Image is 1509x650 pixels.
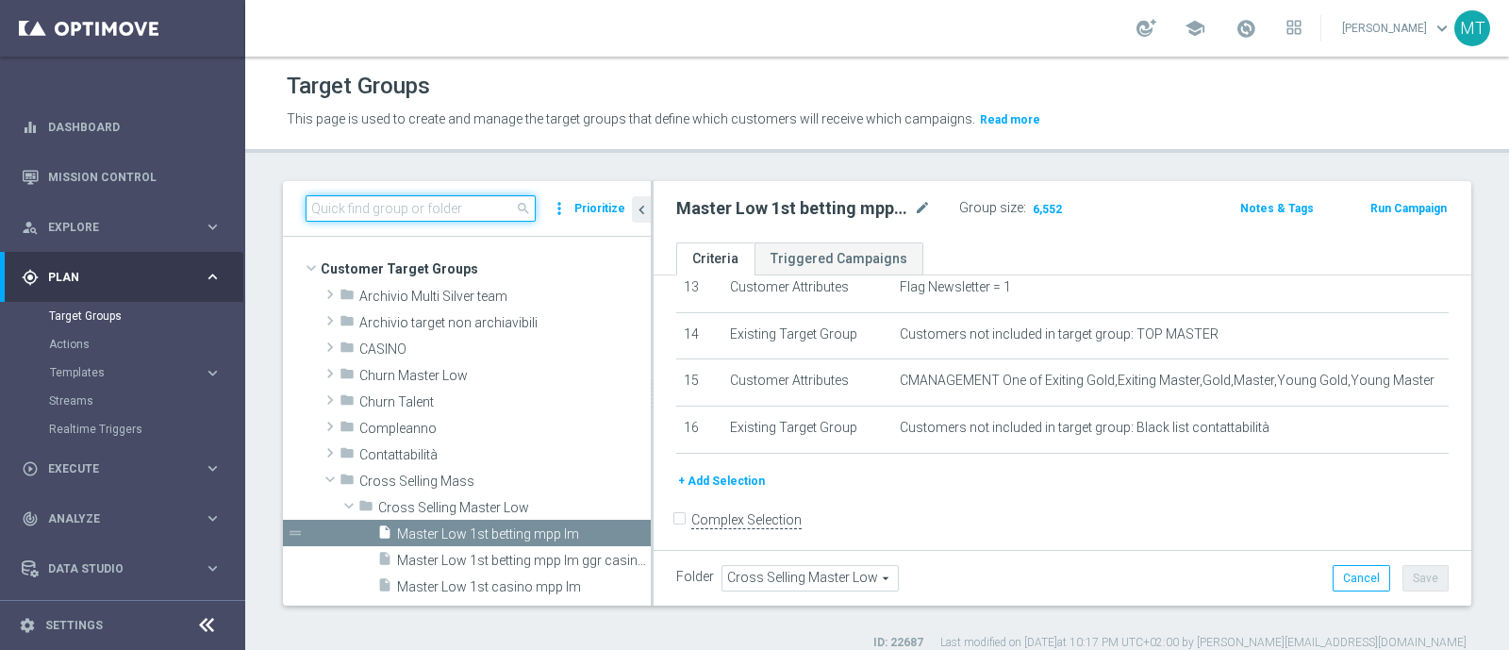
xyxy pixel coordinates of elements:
td: 14 [676,312,722,359]
i: mode_edit [914,197,931,220]
i: folder [340,313,355,335]
h1: Target Groups [287,73,430,100]
span: Customers not included in target group: TOP MASTER [900,326,1219,342]
span: search [516,201,531,216]
input: Quick find group or folder [306,195,536,222]
td: Existing Target Group [722,406,892,453]
i: settings [19,617,36,634]
span: Explore [48,222,204,233]
span: Compleanno [359,421,651,437]
i: folder [340,366,355,388]
td: Customer Attributes [722,359,892,407]
i: folder [340,340,355,361]
i: gps_fixed [22,269,39,286]
i: folder [340,445,355,467]
a: [PERSON_NAME]keyboard_arrow_down [1340,14,1454,42]
label: : [1023,200,1026,216]
span: Plan [48,272,204,283]
div: Templates [49,358,243,387]
a: Target Groups [49,308,196,324]
span: Analyze [48,513,204,525]
td: 16 [676,406,722,453]
span: school [1185,18,1205,39]
td: Customer Attributes [722,266,892,313]
i: keyboard_arrow_right [204,268,222,286]
div: Templates keyboard_arrow_right [49,365,223,380]
button: chevron_left [632,196,651,223]
div: Optibot [22,593,222,643]
span: Master Low 1st betting mpp lm [397,526,651,542]
div: Data Studio [22,560,204,577]
a: Actions [49,337,196,352]
span: This page is used to create and manage the target groups that define which customers will receive... [287,111,975,126]
span: CASINO [359,342,651,358]
div: Dashboard [22,102,222,152]
i: insert_drive_file [377,577,392,599]
label: Complex Selection [691,511,802,529]
span: Cross Selling Mass [359,474,651,490]
a: Dashboard [48,102,222,152]
span: Flag Newsletter = 1 [900,279,1011,295]
div: Plan [22,269,204,286]
i: keyboard_arrow_right [204,559,222,577]
i: folder [340,287,355,308]
div: Explore [22,219,204,236]
button: Data Studio keyboard_arrow_right [21,561,223,576]
a: Settings [45,620,103,631]
button: gps_fixed Plan keyboard_arrow_right [21,270,223,285]
div: MT [1454,10,1490,46]
i: keyboard_arrow_right [204,218,222,236]
div: Realtime Triggers [49,415,243,443]
i: equalizer [22,119,39,136]
span: Cross Selling Master Low [378,500,651,516]
i: person_search [22,219,39,236]
a: Triggered Campaigns [754,242,923,275]
div: Actions [49,330,243,358]
i: chevron_left [633,201,651,219]
a: Criteria [676,242,754,275]
button: Prioritize [572,196,628,222]
span: 6,552 [1031,202,1064,220]
div: play_circle_outline Execute keyboard_arrow_right [21,461,223,476]
button: person_search Explore keyboard_arrow_right [21,220,223,235]
span: Data Studio [48,563,204,575]
i: play_circle_outline [22,460,39,477]
i: insert_drive_file [377,525,392,546]
button: + Add Selection [676,471,767,492]
span: keyboard_arrow_down [1432,18,1452,39]
span: CMANAGEMENT One of Exiting Gold,Exiting Master,Gold,Master,Young Gold,Young Master [900,373,1434,389]
i: insert_drive_file [377,604,392,625]
button: Cancel [1333,565,1390,592]
span: Contattabilit&#xE0; [359,447,651,463]
i: folder [340,419,355,441]
span: Master Low 1st casino mpp lm [397,579,651,595]
button: equalizer Dashboard [21,120,223,135]
i: keyboard_arrow_right [204,509,222,527]
i: keyboard_arrow_right [204,364,222,382]
i: folder [358,498,373,520]
span: Archivio Multi Silver team [359,289,651,305]
div: Mission Control [22,152,222,202]
button: track_changes Analyze keyboard_arrow_right [21,511,223,526]
div: Target Groups [49,302,243,330]
i: folder [340,392,355,414]
div: Templates [50,367,204,378]
i: folder [340,472,355,493]
div: Execute [22,460,204,477]
span: Customer Target Groups [321,256,651,282]
button: Save [1402,565,1449,592]
label: Folder [676,569,714,585]
i: insert_drive_file [377,551,392,573]
span: Master Low 1st betting mpp lm ggr casino l3m &gt; 0 [397,553,651,569]
button: Mission Control [21,170,223,185]
div: Streams [49,387,243,415]
label: Group size [959,200,1023,216]
a: Streams [49,393,196,408]
i: track_changes [22,510,39,527]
